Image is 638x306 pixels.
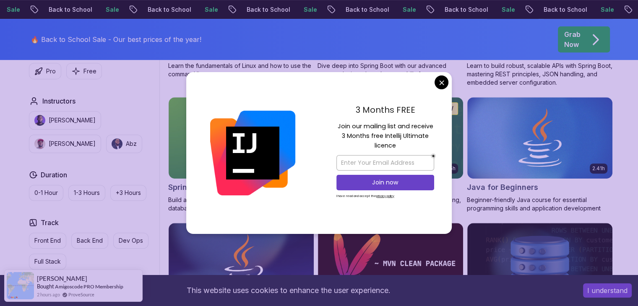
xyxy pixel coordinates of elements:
h2: Spring Boot for Beginners [168,182,264,193]
button: Back End [71,233,108,249]
p: Learn to build robust, scalable APIs with Spring Boot, mastering REST principles, JSON handling, ... [467,62,613,87]
p: Back to School [534,5,591,14]
p: 0-1 Hour [34,189,58,197]
img: instructor img [112,138,122,149]
button: instructor img[PERSON_NAME] [29,135,101,153]
p: Grab Now [564,29,581,49]
p: +3 Hours [116,189,141,197]
p: Beginner-friendly Java course for essential programming skills and application development [467,196,613,213]
p: Sale [591,5,617,14]
span: [PERSON_NAME] [37,275,87,282]
a: Spring Boot for Beginners card1.67hNEWSpring Boot for BeginnersBuild a CRUD API with Spring Boot ... [168,97,314,213]
h2: Instructors [42,96,76,106]
p: [PERSON_NAME] [49,140,96,148]
p: Sale [492,5,518,14]
button: Accept cookies [583,283,632,298]
img: Advanced Databases card [467,223,612,304]
img: provesource social proof notification image [7,272,34,299]
h2: Track [41,218,59,228]
p: Build a CRUD API with Spring Boot and PostgreSQL database using Spring Data JPA and Spring AI [168,196,314,213]
a: Amigoscode PRO Membership [55,283,123,290]
button: 0-1 Hour [29,185,63,201]
p: Sale [195,5,221,14]
img: instructor img [34,138,45,149]
p: Back to School [435,5,492,14]
a: Java for Beginners card2.41hJava for BeginnersBeginner-friendly Java course for essential program... [467,97,613,213]
button: Dev Ops [113,233,148,249]
p: Dive deep into Spring Boot with our advanced course, designed to take your skills from intermedia... [318,62,464,87]
button: Free [66,63,102,79]
p: Sale [294,5,320,14]
img: Java for Beginners card [467,97,612,179]
button: +3 Hours [110,185,146,201]
button: Pro [29,63,61,79]
p: 2.41h [592,165,605,172]
p: Free [83,67,96,75]
button: 1-3 Hours [68,185,105,201]
p: Front End [34,236,61,245]
p: [PERSON_NAME] [49,116,96,124]
button: Full Stack [29,254,66,270]
img: Java for Developers card [169,223,314,304]
img: Spring Boot for Beginners card [169,97,314,179]
p: Back to School [39,5,96,14]
p: Back to School [336,5,393,14]
p: Dev Ops [119,236,143,245]
p: 1-3 Hours [74,189,100,197]
p: Back End [77,236,103,245]
h2: Java for Beginners [467,182,538,193]
a: ProveSource [68,291,94,298]
span: 2 hours ago [37,291,60,298]
button: instructor imgAbz [106,135,142,153]
p: Learn the fundamentals of Linux and how to use the command line [168,62,314,78]
img: instructor img [34,115,45,126]
img: Maven Essentials card [318,223,463,304]
p: Pro [46,67,56,75]
div: This website uses cookies to enhance the user experience. [6,281,570,300]
p: Back to School [237,5,294,14]
p: Abz [126,140,137,148]
p: Full Stack [34,257,61,266]
p: Back to School [138,5,195,14]
p: 🔥 Back to School Sale - Our best prices of the year! [31,34,201,44]
button: Front End [29,233,66,249]
p: Sale [393,5,419,14]
h2: Duration [41,170,67,180]
span: Bought [37,283,54,290]
p: Sale [96,5,122,14]
button: instructor img[PERSON_NAME] [29,111,101,130]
